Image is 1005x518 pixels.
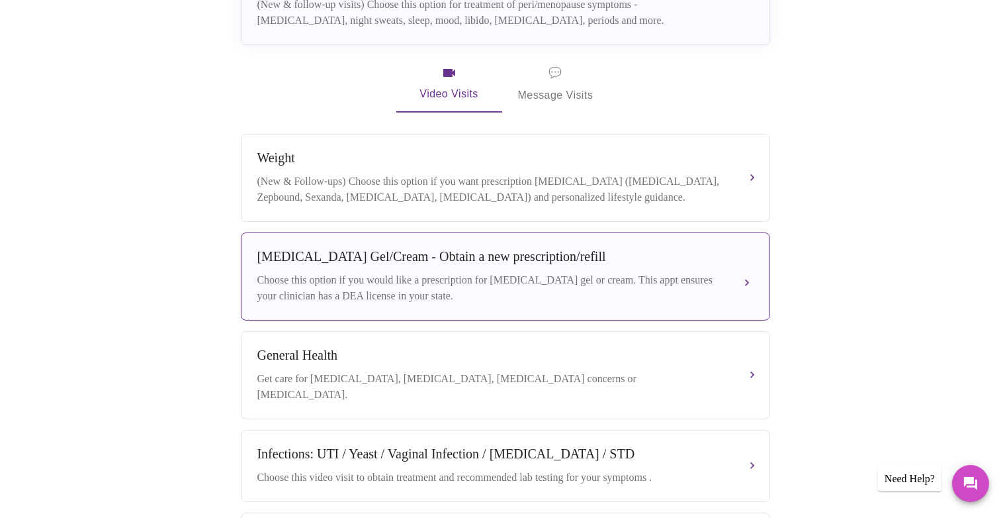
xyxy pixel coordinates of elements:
[412,65,486,103] span: Video Visits
[257,174,727,205] div: (New & Follow-ups) Choose this option if you want prescription [MEDICAL_DATA] ([MEDICAL_DATA], Ze...
[878,466,941,492] div: Need Help?
[257,150,727,166] div: Weight
[241,331,770,419] button: General HealthGet care for [MEDICAL_DATA], [MEDICAL_DATA], [MEDICAL_DATA] concerns or [MEDICAL_DA...
[518,64,593,105] span: Message Visits
[241,233,770,321] button: [MEDICAL_DATA] Gel/Cream - Obtain a new prescription/refillChoose this option if you would like a...
[257,272,727,304] div: Choose this option if you would like a prescription for [MEDICAL_DATA] gel or cream. This appt en...
[241,134,770,222] button: Weight(New & Follow-ups) Choose this option if you want prescription [MEDICAL_DATA] ([MEDICAL_DAT...
[548,64,562,82] span: message
[257,371,727,403] div: Get care for [MEDICAL_DATA], [MEDICAL_DATA], [MEDICAL_DATA] concerns or [MEDICAL_DATA].
[257,470,727,486] div: Choose this video visit to obtain treatment and recommended lab testing for your symptoms .
[257,249,727,264] div: [MEDICAL_DATA] Gel/Cream - Obtain a new prescription/refill
[257,348,727,363] div: General Health
[241,430,770,502] button: Infections: UTI / Yeast / Vaginal Infection / [MEDICAL_DATA] / STDChoose this video visit to obta...
[257,446,727,462] div: Infections: UTI / Yeast / Vaginal Infection / [MEDICAL_DATA] / STD
[952,465,989,502] button: Messages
